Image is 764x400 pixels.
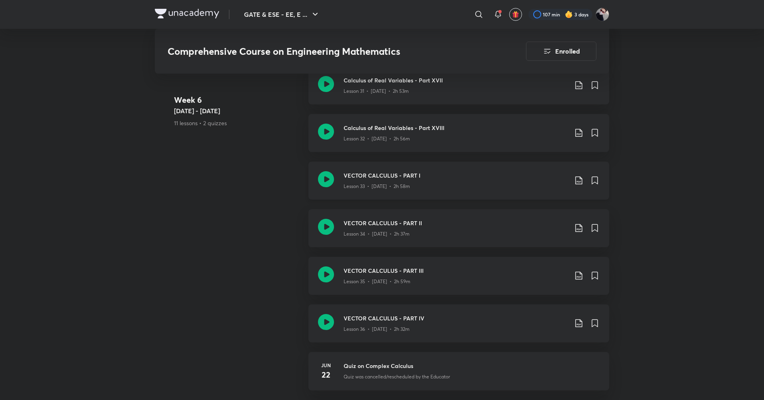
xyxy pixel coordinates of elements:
p: 11 lessons • 2 quizzes [174,119,302,127]
p: Lesson 33 • [DATE] • 2h 58m [344,183,410,190]
a: Calculus of Real Variables - Part XVIIILesson 32 • [DATE] • 2h 56m [308,114,609,162]
h3: VECTOR CALCULUS - PART I [344,171,568,180]
p: Lesson 32 • [DATE] • 2h 56m [344,135,410,142]
a: VECTOR CALCULUS - PART ILesson 33 • [DATE] • 2h 58m [308,162,609,209]
a: Company Logo [155,9,219,20]
button: GATE & ESE - EE, E ... [239,6,325,22]
h3: VECTOR CALCULUS - PART IV [344,314,568,322]
p: Lesson 31 • [DATE] • 2h 53m [344,88,409,95]
h3: VECTOR CALCULUS - PART III [344,266,568,275]
a: VECTOR CALCULUS - PART IILesson 34 • [DATE] • 2h 37m [308,209,609,257]
h3: Comprehensive Course on Engineering Mathematics [168,46,481,57]
a: Calculus of Real Variables - Part XVIILesson 31 • [DATE] • 2h 53m [308,66,609,114]
a: VECTOR CALCULUS - PART IVLesson 36 • [DATE] • 2h 32m [308,304,609,352]
button: avatar [509,8,522,21]
img: Company Logo [155,9,219,18]
h3: VECTOR CALCULUS - PART II [344,219,568,227]
img: Ashutosh Tripathi [596,8,609,21]
button: Enrolled [526,42,596,61]
h3: Calculus of Real Variables - Part XVIII [344,124,568,132]
img: avatar [512,11,519,18]
p: Quiz was cancelled/rescheduled by the Educator [344,373,450,380]
h3: Calculus of Real Variables - Part XVII [344,76,568,84]
a: Jun22Quiz on Complex CalculusQuiz was cancelled/rescheduled by the Educator [308,352,609,400]
img: streak [565,10,573,18]
h5: [DATE] - [DATE] [174,106,302,116]
h6: Jun [318,362,334,369]
h3: Quiz on Complex Calculus [344,362,600,370]
a: VECTOR CALCULUS - PART IIILesson 35 • [DATE] • 2h 59m [308,257,609,304]
h4: 22 [318,369,334,381]
p: Lesson 34 • [DATE] • 2h 37m [344,230,410,238]
p: Lesson 36 • [DATE] • 2h 32m [344,326,410,333]
p: Lesson 35 • [DATE] • 2h 59m [344,278,410,285]
h4: Week 6 [174,94,302,106]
